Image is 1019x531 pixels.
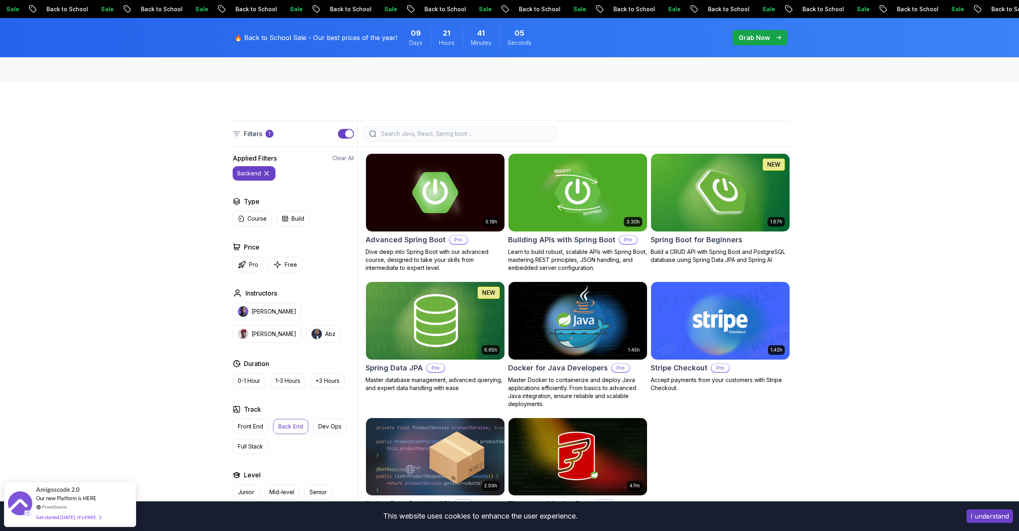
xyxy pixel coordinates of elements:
[233,325,301,343] button: instructor img[PERSON_NAME]
[366,282,505,392] a: Spring Data JPA card6.65hNEWSpring Data JPAProMaster database management, advanced querying, and ...
[249,261,258,269] p: Pro
[268,257,302,272] button: Free
[313,419,347,434] button: Dev Ops
[628,347,640,353] p: 1.45h
[275,377,300,385] p: 1-3 Hours
[269,488,294,496] p: Mid-level
[770,219,782,225] p: 1.67h
[36,495,96,501] span: Our new Platform is HERE
[508,234,615,245] h2: Building APIs with Spring Boot
[505,5,560,13] p: Back to School
[233,166,275,181] button: backend
[233,211,272,226] button: Course
[651,234,742,245] h2: Spring Boot for Beginners
[182,5,207,13] p: Sale
[273,419,308,434] button: Back End
[508,362,608,374] h2: Docker for Java Developers
[465,5,491,13] p: Sale
[651,154,790,231] img: Spring Boot for Beginners card
[508,418,647,496] img: Flyway and Spring Boot card
[484,347,497,353] p: 6.65h
[938,5,963,13] p: Sale
[310,373,345,388] button: +3 Hours
[244,129,262,139] p: Filters
[409,39,422,47] span: Days
[278,422,303,430] p: Back End
[233,373,265,388] button: 0-1 Hour
[600,5,654,13] p: Back to School
[767,161,780,169] p: NEW
[471,39,491,47] span: Minutes
[36,513,101,522] div: Get started [DATE]. It's FREE
[883,5,938,13] p: Back to School
[310,488,327,496] p: Senior
[277,211,310,226] button: Build
[508,154,647,231] img: Building APIs with Spring Boot card
[508,153,647,272] a: Building APIs with Spring Boot card3.30hBuilding APIs with Spring BootProLearn to build robust, s...
[967,509,1013,523] button: Accept cookies
[366,418,504,496] img: Spring Boot Product API card
[304,485,332,500] button: Senior
[316,5,371,13] p: Back to School
[8,491,32,517] img: provesource social proof notification image
[42,503,67,510] a: ProveSource
[247,215,267,223] p: Course
[560,5,585,13] p: Sale
[612,364,629,372] p: Pro
[482,289,495,297] p: NEW
[325,330,336,338] p: Abz
[443,28,450,39] span: 21 Hours
[233,257,263,272] button: Pro
[233,439,268,454] button: Full Stack
[439,39,454,47] span: Hours
[371,5,396,13] p: Sale
[651,282,790,360] img: Stripe Checkout card
[626,219,640,225] p: 3.30h
[233,303,301,320] button: instructor img[PERSON_NAME]
[238,377,260,385] p: 0-1 Hour
[318,422,342,430] p: Dev Ops
[233,485,259,500] button: Junior
[508,282,647,408] a: Docker for Java Developers card1.45hDocker for Java DevelopersProMaster Docker to containerize an...
[749,5,774,13] p: Sale
[619,236,637,244] p: Pro
[285,261,297,269] p: Free
[244,197,259,206] h2: Type
[237,169,261,177] p: backend
[366,282,504,360] img: Spring Data JPA card
[366,376,505,392] p: Master database management, advanced querying, and expert data handling with ease
[36,485,80,494] span: Amigoscode 2.0
[234,33,397,42] p: 🔥 Back to School Sale - Our best prices of the year!
[127,5,182,13] p: Back to School
[366,153,505,272] a: Advanced Spring Boot card5.18hAdvanced Spring BootProDive deep into Spring Boot with our advanced...
[508,376,647,408] p: Master Docker to containerize and deploy Java applications efficiently. From basics to advanced J...
[332,154,354,162] button: Clear All
[651,282,790,392] a: Stripe Checkout card1.42hStripe CheckoutProAccept payments from your customers with Stripe Checkout.
[238,306,248,317] img: instructor img
[508,498,592,509] h2: Flyway and Spring Boot
[251,330,296,338] p: [PERSON_NAME]
[33,5,87,13] p: Back to School
[238,488,254,496] p: Junior
[477,28,485,39] span: 41 Minutes
[515,28,525,39] span: 5 Seconds
[711,364,729,372] p: Pro
[770,347,782,353] p: 1.42h
[244,359,269,368] h2: Duration
[6,507,955,525] div: This website uses cookies to enhance the user experience.
[238,442,263,451] p: Full Stack
[291,215,304,223] p: Build
[651,362,707,374] h2: Stripe Checkout
[739,33,770,42] p: Grab Now
[508,248,647,272] p: Learn to build robust, scalable APIs with Spring Boot, mastering REST principles, JSON handling, ...
[843,5,869,13] p: Sale
[270,373,305,388] button: 1-3 Hours
[450,236,467,244] p: Pro
[596,500,614,508] p: Pro
[486,219,497,225] p: 5.18h
[508,282,647,360] img: Docker for Java Developers card
[316,377,340,385] p: +3 Hours
[411,5,465,13] p: Back to School
[312,329,322,339] img: instructor img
